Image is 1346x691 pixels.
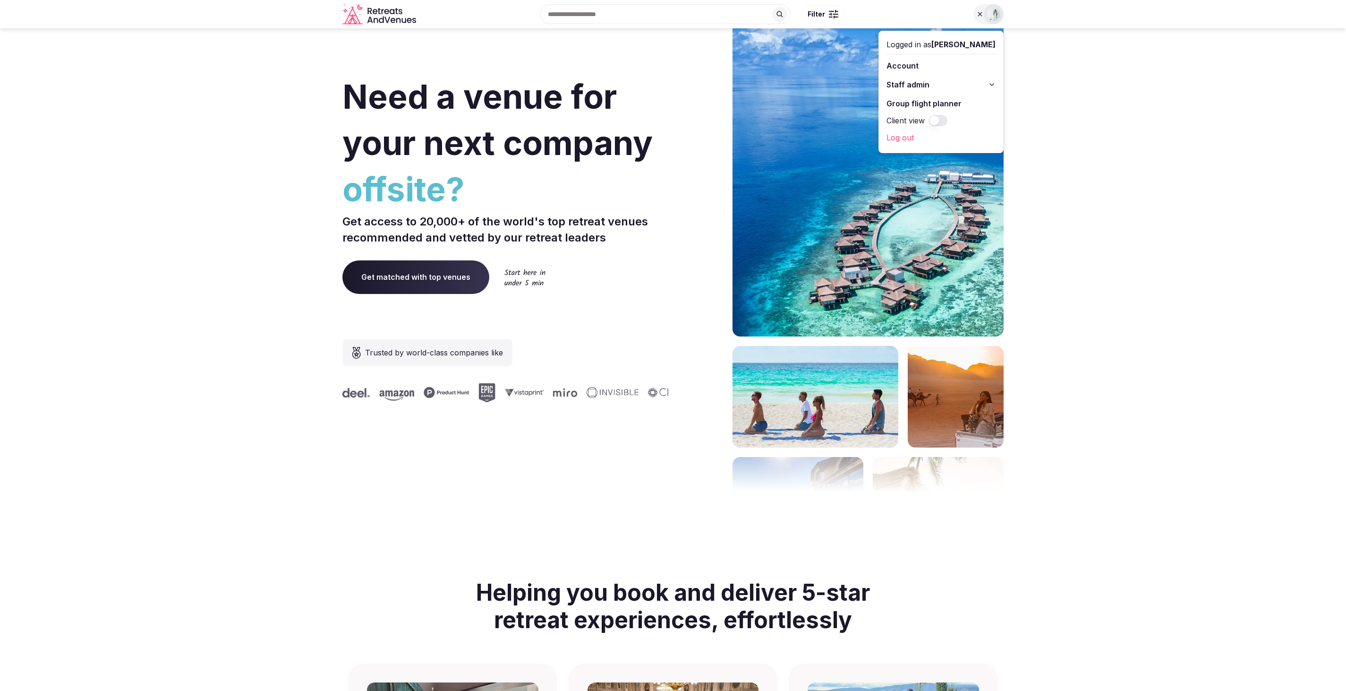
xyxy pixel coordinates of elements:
button: Staff admin [886,77,996,92]
svg: Deel company logo [555,388,582,397]
a: Get matched with top venues [342,260,489,294]
img: yoga on tropical beach [733,346,898,448]
img: Alexa Bustamante [987,8,1000,21]
svg: Retreats and Venues company logo [342,4,418,25]
img: woman sitting in back of truck with camels [908,346,1004,448]
h2: Helping you book and deliver 5-star retreat experiences, effortlessly [461,568,885,645]
svg: Epic Games company logo [341,383,358,402]
span: [PERSON_NAME] [931,40,996,49]
a: Account [886,58,996,73]
button: Filter [801,5,844,23]
img: Start here in under 5 min [504,269,545,285]
svg: Vistaprint company logo [368,389,407,397]
label: Client view [886,115,925,126]
a: Log out [886,130,996,145]
span: offsite? [342,166,669,213]
span: Staff admin [886,79,929,90]
span: Filter [808,9,825,19]
span: Trusted by world-class companies like [365,347,503,358]
div: Logged in as [886,39,996,50]
svg: Invisible company logo [450,387,502,398]
p: Get access to 20,000+ of the world's top retreat venues recommended and vetted by our retreat lea... [342,214,669,245]
svg: Miro company logo [416,388,440,397]
a: Visit the homepage [342,4,418,25]
a: Group flight planner [886,96,996,111]
span: Need a venue for your next company [342,77,653,163]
